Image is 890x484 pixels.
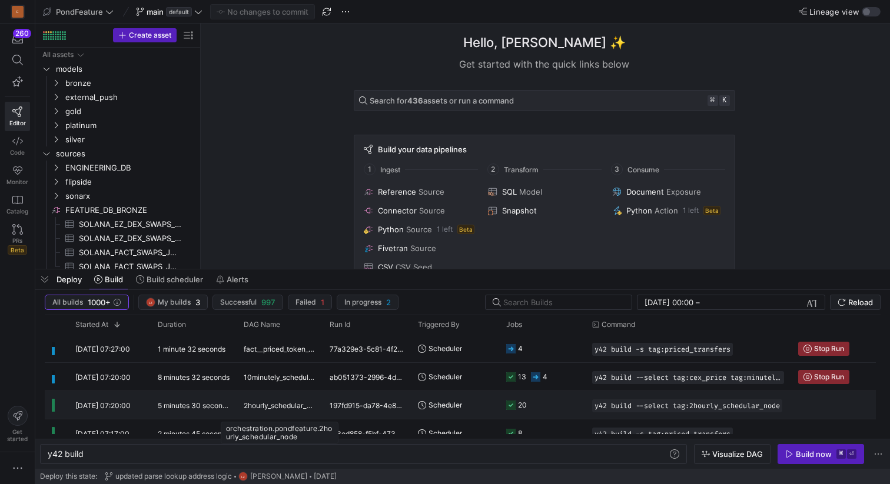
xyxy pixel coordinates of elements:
[330,321,350,329] span: Run Id
[40,231,195,245] div: Press SPACE to select this row.
[323,363,411,390] div: ab051373-2996-4d9e-8d56-8dd57ca5d2ed
[113,28,177,42] button: Create asset
[65,203,194,217] span: FEATURE_DB_BRONZE​​​​​​​​
[40,189,195,203] div: Press SPACE to select this row.
[8,245,27,255] span: Beta
[5,401,30,447] button: Getstarted
[40,217,195,231] a: SOLANA_EZ_DEX_SWAPS_LATEST_10D​​​​​​​​​
[457,225,474,234] span: Beta
[429,363,462,390] span: Scheduler
[75,321,108,329] span: Started At
[195,298,200,307] span: 3
[244,335,316,363] span: fact__priced_token_transfers
[5,190,30,219] a: Catalog
[75,345,130,353] span: [DATE] 07:27:00
[407,96,423,105] strong: 436
[809,7,859,16] span: Lineage view
[503,298,622,307] input: Search Builds
[158,373,230,382] y42-duration: 8 minutes 32 seconds
[702,298,779,307] input: End datetime
[244,363,316,391] span: 10minutely_schedular_node
[378,243,408,253] span: Fivetran
[610,203,727,218] button: PythonAction1 leftBeta
[79,246,182,259] span: SOLANA_FACT_SWAPS_JUPITER_SUMMARY_LATEST_10D​​​​​​​​​
[5,102,30,131] a: Editor
[12,6,24,18] div: C
[429,391,462,419] span: Scheduler
[158,429,230,438] y42-duration: 2 minutes 45 seconds
[105,275,123,284] span: Build
[261,298,275,307] span: 997
[5,219,30,259] a: PRsBeta
[57,275,82,284] span: Deploy
[518,419,522,447] div: 8
[250,472,307,480] span: [PERSON_NAME]
[40,104,195,118] div: Press SPACE to select this row.
[40,90,195,104] div: Press SPACE to select this row.
[502,187,517,196] span: SQL
[418,321,460,329] span: Triggered By
[5,161,30,190] a: Monitor
[65,161,194,175] span: ENGINEERING_DB
[518,391,527,419] div: 20
[778,444,864,464] button: Build now⌘⏎
[65,119,194,132] span: platinum
[6,208,28,215] span: Catalog
[40,259,195,273] div: Press SPACE to select this row.
[406,225,432,234] span: Source
[361,185,479,199] button: ReferenceSource
[48,449,84,459] span: y42 build
[595,430,730,438] span: y42 build -s tag:priced_transfers
[798,342,849,356] button: Stop Run
[88,298,111,307] span: 1000+
[75,373,131,382] span: [DATE] 07:20:00
[40,217,195,231] div: Press SPACE to select this row.
[212,295,283,310] button: Successful997
[220,298,257,306] span: Successful
[115,472,232,480] span: updated parse lookup address logic
[486,185,603,199] button: SQLModel
[694,444,771,464] button: Visualize DAG
[147,7,164,16] span: main
[238,472,248,481] div: LZ
[40,118,195,132] div: Press SPACE to select this row.
[40,245,195,259] div: Press SPACE to select this row.
[65,133,194,146] span: silver
[65,76,194,90] span: bronze
[56,7,103,16] span: PondFeature
[419,206,445,215] span: Source
[65,105,194,118] span: gold
[378,206,417,215] span: Connector
[40,76,195,90] div: Press SPACE to select this row.
[56,62,194,76] span: models
[323,391,411,419] div: 197fd915-da78-4e87-8d89-d8ef33ecd06d
[519,187,542,196] span: Model
[847,449,856,459] kbd: ⏎
[337,295,398,310] button: In progress2
[344,298,381,306] span: In progress
[40,4,117,19] button: PondFeature
[595,402,780,410] span: y42 build --select tag:2hourly_schedular_node
[158,321,186,329] span: Duration
[288,295,332,310] button: Failed1
[138,295,208,310] button: LZMy builds3
[40,245,195,259] a: SOLANA_FACT_SWAPS_JUPITER_SUMMARY_LATEST_10D​​​​​​​​​
[133,4,205,19] button: maindefault
[40,259,195,273] a: SOLANA_FACT_SWAPS_JUPITER_SUMMARY_LATEST_30H​​​​​​​​​
[75,429,129,438] span: [DATE] 07:17:00
[419,187,444,196] span: Source
[10,149,25,156] span: Code
[40,472,97,480] span: Deploy this state:
[79,232,182,245] span: SOLANA_EZ_DEX_SWAPS_LATEST_30H​​​​​​​​​
[40,161,195,175] div: Press SPACE to select this row.
[65,175,194,189] span: flipside
[45,295,129,310] button: All builds1000+
[5,2,30,22] a: C
[102,469,340,484] button: updated parse lookup address logicLZ[PERSON_NAME][DATE]
[361,222,479,236] button: PythonSource1 leftBeta
[410,243,436,253] span: Source
[429,419,462,447] span: Scheduler
[378,187,416,196] span: Reference
[361,260,479,274] button: CSVCSV Seed
[836,449,846,459] kbd: ⌘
